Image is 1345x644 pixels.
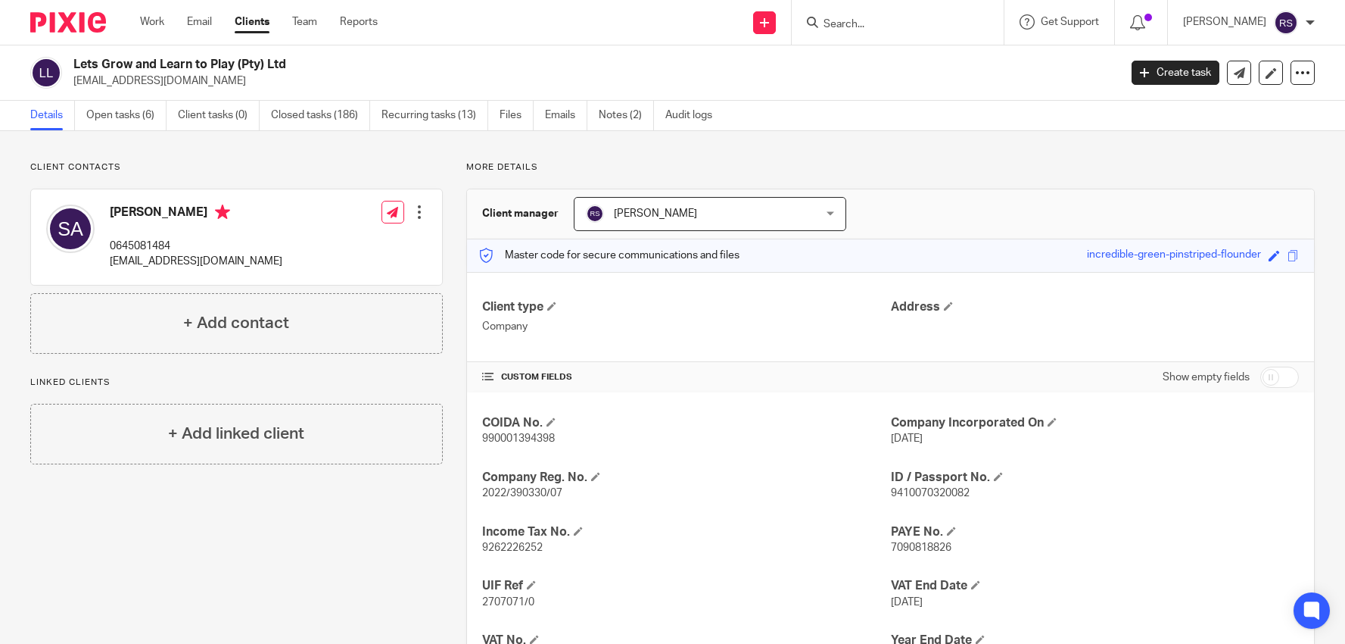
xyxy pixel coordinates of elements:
span: 990001394398 [482,433,555,444]
img: svg%3E [30,57,62,89]
span: [DATE] [891,597,923,608]
h4: ID / Passport No. [891,470,1299,486]
span: 7090818826 [891,542,951,553]
a: Work [140,14,164,30]
img: svg%3E [46,205,95,253]
img: Pixie [30,12,106,33]
h4: + Add linked client [168,422,304,445]
img: svg%3E [1274,11,1298,35]
h3: Client manager [482,206,559,221]
p: More details [466,161,1315,174]
a: Notes (2) [599,101,654,130]
a: Recurring tasks (13) [381,101,488,130]
a: Clients [235,14,269,30]
input: Search [822,18,958,32]
a: Details [30,101,75,130]
a: Open tasks (6) [86,101,167,130]
h4: PAYE No. [891,524,1299,540]
h4: Income Tax No. [482,524,890,540]
h4: + Add contact [183,311,289,335]
h4: [PERSON_NAME] [110,205,282,224]
h4: Client type [482,299,890,315]
a: Emails [545,101,587,130]
h4: Company Incorporated On [891,415,1299,431]
h4: VAT End Date [891,578,1299,594]
p: Client contacts [30,161,443,174]
span: [PERSON_NAME] [614,208,697,219]
img: svg%3E [586,205,604,223]
h4: Company Reg. No. [482,470,890,486]
h4: Address [891,299,1299,315]
a: Audit logs [665,101,724,130]
a: Email [187,14,212,30]
a: Reports [340,14,378,30]
p: Master code for secure communications and files [478,248,739,263]
h2: Lets Grow and Learn to Play (Pty) Ltd [73,57,901,73]
span: 2022/390330/07 [482,488,562,499]
p: [PERSON_NAME] [1183,14,1266,30]
span: Get Support [1041,17,1099,27]
span: 2707071/0 [482,597,534,608]
p: Linked clients [30,377,443,389]
a: Files [500,101,534,130]
h4: COIDA No. [482,415,890,431]
a: Client tasks (0) [178,101,260,130]
p: Company [482,319,890,334]
p: 0645081484 [110,239,282,254]
span: 9410070320082 [891,488,970,499]
span: [DATE] [891,433,923,444]
h4: UIF Ref [482,578,890,594]
h4: CUSTOM FIELDS [482,371,890,383]
span: 9262226252 [482,542,543,553]
a: Create task [1132,61,1219,85]
i: Primary [215,205,230,220]
a: Team [292,14,317,30]
a: Closed tasks (186) [271,101,370,130]
div: incredible-green-pinstriped-flounder [1087,247,1261,264]
p: [EMAIL_ADDRESS][DOMAIN_NAME] [110,254,282,269]
label: Show empty fields [1163,370,1250,385]
p: [EMAIL_ADDRESS][DOMAIN_NAME] [73,73,1109,89]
